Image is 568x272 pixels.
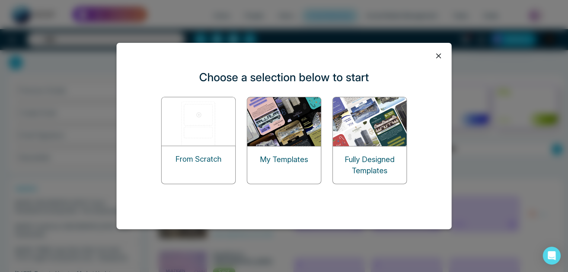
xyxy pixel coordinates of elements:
p: From Scratch [175,154,221,165]
img: start-from-scratch.png [162,97,236,146]
p: Fully Designed Templates [333,154,406,176]
p: Choose a selection below to start [199,69,369,86]
img: my-templates.png [247,97,322,146]
p: My Templates [260,154,308,165]
div: Open Intercom Messenger [543,247,561,265]
img: designed-templates.png [333,97,407,146]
